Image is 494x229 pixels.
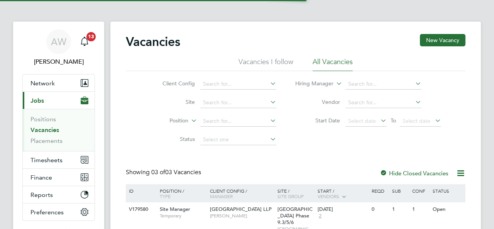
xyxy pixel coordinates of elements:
div: Open [431,202,464,217]
span: Preferences [30,209,64,216]
div: Reqd [370,184,390,197]
label: Start Date [296,117,340,124]
div: 0 [370,202,390,217]
span: Site Group [277,193,304,199]
a: Vacancies [30,126,59,134]
span: Select date [348,117,376,124]
span: Type [160,193,171,199]
input: Search for... [200,116,276,127]
span: [GEOGRAPHIC_DATA] LLP [210,206,272,212]
span: Timesheets [30,156,63,164]
span: AW [51,37,66,47]
li: Vacancies I follow [239,57,293,71]
div: Start / [316,184,370,204]
span: Anna West [22,57,95,66]
span: 2 [318,213,323,219]
span: [GEOGRAPHIC_DATA] Phase 9.3/5/6 [277,206,313,226]
input: Search for... [200,97,276,108]
a: 13 [77,29,92,54]
span: 03 Vacancies [151,168,201,176]
span: Vendors [318,193,339,199]
label: Position [144,117,188,125]
a: AW[PERSON_NAME] [22,29,95,66]
label: Client Config [151,80,195,87]
span: Finance [30,174,52,181]
button: Timesheets [23,151,95,168]
label: Vendor [296,98,340,105]
a: Placements [30,137,63,144]
button: Finance [23,169,95,186]
div: Sub [390,184,410,197]
input: Select one [200,134,276,145]
span: Select date [403,117,430,124]
div: [DATE] [318,206,368,213]
div: Status [431,184,464,197]
button: Jobs [23,92,95,109]
div: V179580 [127,202,154,217]
span: Network [30,80,55,87]
button: New Vacancy [420,34,465,46]
span: Temporary [160,213,206,219]
label: Status [151,136,195,142]
li: All Vacancies [313,57,353,71]
label: Site [151,98,195,105]
label: Hide Closed Vacancies [380,170,448,177]
div: Site / [276,184,316,203]
button: Reports [23,186,95,203]
span: Reports [30,191,53,198]
input: Search for... [200,79,276,90]
span: Manager [210,193,233,199]
a: Positions [30,115,56,123]
span: [PERSON_NAME] [210,213,274,219]
div: Position / [154,184,208,203]
span: Site Manager [160,206,190,212]
input: Search for... [345,79,421,90]
div: Conf [410,184,430,197]
div: Client Config / [208,184,276,203]
div: ID [127,184,154,197]
span: 03 of [151,168,165,176]
span: Jobs [30,97,44,104]
div: Jobs [23,109,95,151]
h2: Vacancies [126,34,180,49]
span: To [388,115,398,126]
button: Preferences [23,204,95,221]
div: 1 [390,202,410,217]
button: Network [23,75,95,92]
input: Search for... [345,97,421,108]
div: 1 [410,202,430,217]
label: Hiring Manager [289,80,333,88]
span: 13 [86,32,96,41]
div: Showing [126,168,203,176]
